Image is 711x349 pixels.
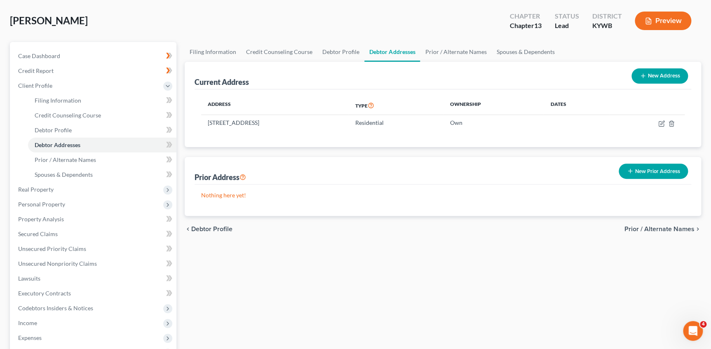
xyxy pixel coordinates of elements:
a: Credit Counseling Course [28,108,176,123]
a: Debtor Profile [28,123,176,138]
span: Prior / Alternate Names [624,226,695,232]
i: chevron_right [695,226,701,232]
span: Income [18,319,37,326]
span: Prior / Alternate Names [35,156,96,163]
div: Chapter [509,12,541,21]
div: Status [554,12,579,21]
span: Codebtors Insiders & Notices [18,304,93,312]
span: Secured Claims [18,230,58,237]
span: Real Property [18,186,54,193]
a: Credit Counseling Course [241,42,317,62]
th: Type [349,96,443,115]
span: [PERSON_NAME] [10,14,88,26]
a: Prior / Alternate Names [28,152,176,167]
a: Unsecured Nonpriority Claims [12,256,176,271]
a: Executory Contracts [12,286,176,301]
a: Filing Information [28,93,176,108]
div: Current Address [195,77,249,87]
a: Spouses & Dependents [28,167,176,182]
span: 13 [534,21,541,29]
span: Spouses & Dependents [35,171,93,178]
button: New Address [631,68,688,84]
a: Credit Report [12,63,176,78]
span: Filing Information [35,97,81,104]
a: Unsecured Priority Claims [12,241,176,256]
span: Case Dashboard [18,52,60,59]
span: Debtor Addresses [35,141,80,148]
i: chevron_left [185,226,191,232]
div: Chapter [509,21,541,30]
span: Client Profile [18,82,52,89]
a: Property Analysis [12,212,176,227]
a: Prior / Alternate Names [420,42,491,62]
span: Personal Property [18,201,65,208]
a: Debtor Addresses [28,138,176,152]
div: District [592,12,622,21]
td: Residential [349,115,443,131]
a: Spouses & Dependents [491,42,559,62]
a: Debtor Profile [317,42,364,62]
button: Prior / Alternate Names chevron_right [624,226,701,232]
td: Own [443,115,544,131]
a: Lawsuits [12,271,176,286]
a: Filing Information [185,42,241,62]
span: Debtor Profile [35,126,72,134]
div: Lead [554,21,579,30]
span: Expenses [18,334,42,341]
span: Unsecured Priority Claims [18,245,86,252]
iframe: Intercom live chat [683,321,703,341]
a: Debtor Addresses [364,42,420,62]
span: Credit Report [18,67,54,74]
span: Lawsuits [18,275,40,282]
a: Case Dashboard [12,49,176,63]
span: Property Analysis [18,215,64,223]
button: chevron_left Debtor Profile [185,226,232,232]
p: Nothing here yet! [201,191,685,199]
span: Debtor Profile [191,226,232,232]
th: Dates [544,96,609,115]
button: Preview [635,12,691,30]
div: Prior Address [195,172,246,182]
span: Executory Contracts [18,290,71,297]
th: Address [201,96,349,115]
th: Ownership [443,96,544,115]
div: KYWB [592,21,622,30]
span: Unsecured Nonpriority Claims [18,260,97,267]
td: [STREET_ADDRESS] [201,115,349,131]
button: New Prior Address [619,164,688,179]
span: Credit Counseling Course [35,112,101,119]
span: 4 [700,321,706,328]
a: Secured Claims [12,227,176,241]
